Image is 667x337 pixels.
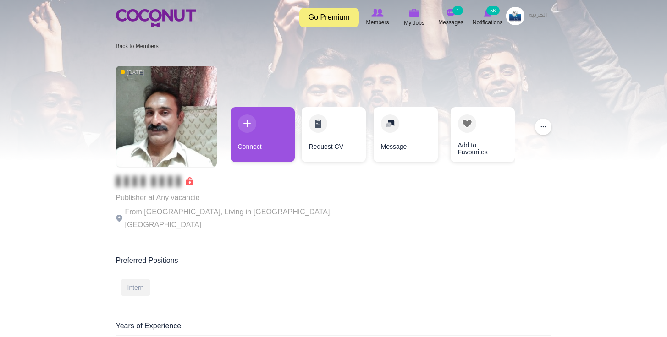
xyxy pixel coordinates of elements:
[116,177,193,186] span: Connect to Unlock the Profile
[447,9,456,17] img: Messages
[438,18,463,27] span: Messages
[452,6,463,15] small: 1
[116,321,551,336] div: Years of Experience
[231,107,295,162] a: Connect
[451,107,515,162] a: Add to Favourites
[469,7,506,28] a: Notifications Notifications 56
[374,107,438,162] a: Message
[486,6,499,15] small: 56
[302,107,366,167] div: 2 / 4
[473,18,502,27] span: Notifications
[444,107,508,167] div: 4 / 4
[121,69,144,76] span: [DATE]
[121,279,151,296] div: Intern
[116,255,551,270] div: Preferred Positions
[231,107,295,167] div: 1 / 4
[366,18,389,27] span: Members
[116,206,368,231] p: From [GEOGRAPHIC_DATA], Living in [GEOGRAPHIC_DATA], [GEOGRAPHIC_DATA]
[299,8,359,27] a: Go Premium
[116,9,196,27] img: Home
[116,191,368,204] p: Publisher at Any vacancie
[359,7,396,28] a: Browse Members Members
[396,7,433,28] a: My Jobs My Jobs
[404,18,424,27] span: My Jobs
[535,119,551,135] button: ...
[302,107,366,162] a: Request CV
[484,9,491,17] img: Notifications
[524,7,551,25] a: العربية
[373,107,437,167] div: 3 / 4
[116,43,159,49] a: Back to Members
[409,9,419,17] img: My Jobs
[371,9,383,17] img: Browse Members
[433,7,469,28] a: Messages Messages 1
